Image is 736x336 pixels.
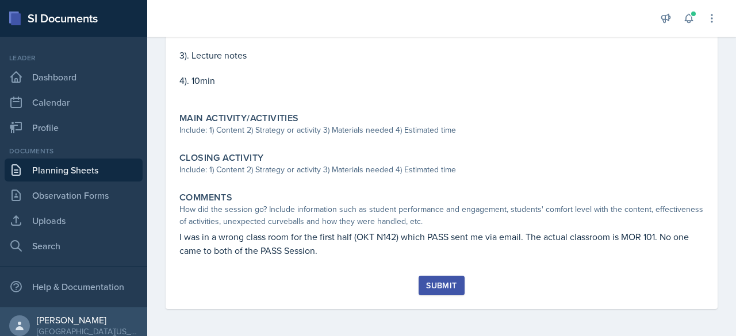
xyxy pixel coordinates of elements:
label: Main Activity/Activities [179,113,299,124]
a: Dashboard [5,65,143,88]
a: Search [5,234,143,257]
a: Uploads [5,209,143,232]
a: Profile [5,116,143,139]
label: Comments [179,192,232,203]
a: Planning Sheets [5,159,143,181]
div: Submit [426,281,457,290]
button: Submit [419,276,464,295]
div: Leader [5,53,143,63]
p: I was in a wrong class room for the first half (OKT N142) which PASS sent me via email. The actua... [179,230,704,257]
div: [PERSON_NAME] [37,314,138,326]
label: Closing Activity [179,152,263,164]
div: Include: 1) Content 2) Strategy or activity 3) Materials needed 4) Estimated time [179,164,704,176]
div: Documents [5,146,143,156]
a: Calendar [5,91,143,114]
div: Include: 1) Content 2) Strategy or activity 3) Materials needed 4) Estimated time [179,124,704,136]
p: 4). 10min [179,74,704,87]
div: Help & Documentation [5,275,143,298]
div: How did the session go? Include information such as student performance and engagement, students'... [179,203,704,227]
p: 3). Lecture notes [179,48,704,62]
a: Observation Forms [5,184,143,207]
